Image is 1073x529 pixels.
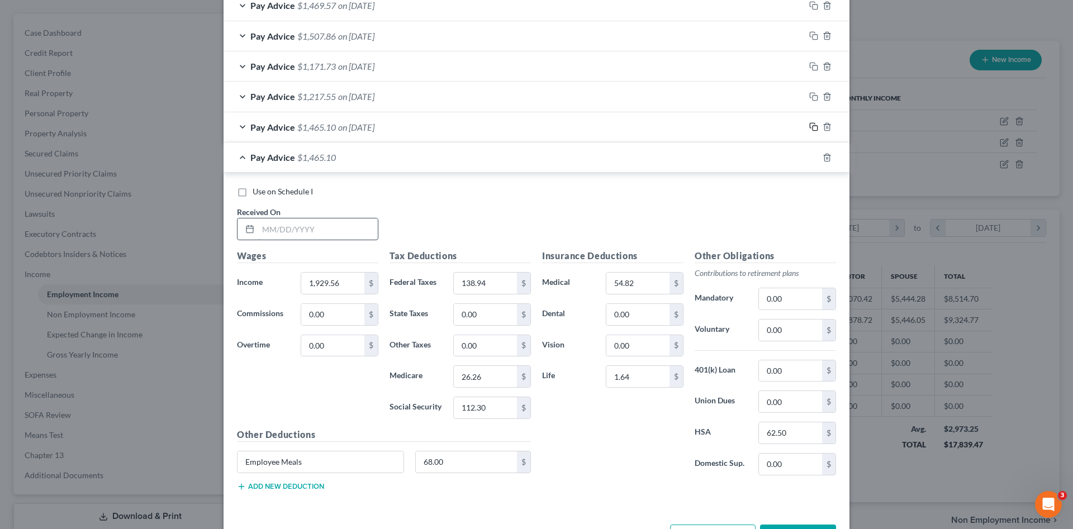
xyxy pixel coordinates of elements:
label: 401(k) Loan [689,360,753,382]
input: 0.00 [759,391,822,412]
span: Pay Advice [250,152,295,163]
div: $ [517,397,530,418]
div: $ [822,320,835,341]
input: 0.00 [454,335,517,356]
input: 0.00 [759,422,822,444]
h5: Other Obligations [695,249,836,263]
label: State Taxes [384,303,448,326]
p: Contributions to retirement plans [695,268,836,279]
h5: Tax Deductions [390,249,531,263]
h5: Insurance Deductions [542,249,683,263]
label: Mandatory [689,288,753,310]
input: 0.00 [606,335,670,356]
label: Commissions [231,303,295,326]
div: $ [670,304,683,325]
span: on [DATE] [338,122,374,132]
div: $ [517,273,530,294]
div: $ [822,391,835,412]
label: Medicare [384,365,448,388]
span: Pay Advice [250,122,295,132]
span: $1,507.86 [297,31,336,41]
div: $ [670,335,683,356]
label: Overtime [231,335,295,357]
input: 0.00 [454,273,517,294]
label: Voluntary [689,319,753,341]
input: 0.00 [454,397,517,418]
div: $ [364,335,378,356]
input: 0.00 [301,273,364,294]
label: Vision [536,335,600,357]
input: 0.00 [301,304,364,325]
label: Federal Taxes [384,272,448,294]
label: Medical [536,272,600,294]
span: on [DATE] [338,61,374,72]
input: 0.00 [606,366,670,387]
button: Add new deduction [237,482,324,491]
h5: Wages [237,249,378,263]
input: 0.00 [759,454,822,475]
label: Life [536,365,600,388]
span: Pay Advice [250,31,295,41]
input: 0.00 [301,335,364,356]
input: 0.00 [759,320,822,341]
div: $ [517,451,530,473]
span: on [DATE] [338,91,374,102]
span: Received On [237,207,281,217]
div: $ [822,454,835,475]
span: $1,171.73 [297,61,336,72]
label: Dental [536,303,600,326]
label: Domestic Sup. [689,453,753,475]
div: $ [364,273,378,294]
div: $ [364,304,378,325]
span: on [DATE] [338,31,374,41]
div: $ [517,335,530,356]
span: Pay Advice [250,61,295,72]
span: Use on Schedule I [253,187,313,196]
input: Specify... [238,451,403,473]
iframe: Intercom live chat [1035,491,1062,518]
span: $1,465.10 [297,152,336,163]
input: 0.00 [759,360,822,382]
label: Union Dues [689,390,753,413]
div: $ [670,366,683,387]
input: 0.00 [606,273,670,294]
span: $1,465.10 [297,122,336,132]
input: 0.00 [759,288,822,309]
label: Social Security [384,397,448,419]
input: 0.00 [454,366,517,387]
label: Other Taxes [384,335,448,357]
div: $ [670,273,683,294]
label: HSA [689,422,753,444]
div: $ [517,366,530,387]
h5: Other Deductions [237,428,531,442]
div: $ [517,304,530,325]
span: Pay Advice [250,91,295,102]
span: $1,217.55 [297,91,336,102]
input: 0.00 [606,304,670,325]
input: 0.00 [454,304,517,325]
div: $ [822,422,835,444]
span: Income [237,277,263,287]
span: 3 [1058,491,1067,500]
input: MM/DD/YYYY [258,218,378,240]
div: $ [822,288,835,309]
input: 0.00 [416,451,517,473]
div: $ [822,360,835,382]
